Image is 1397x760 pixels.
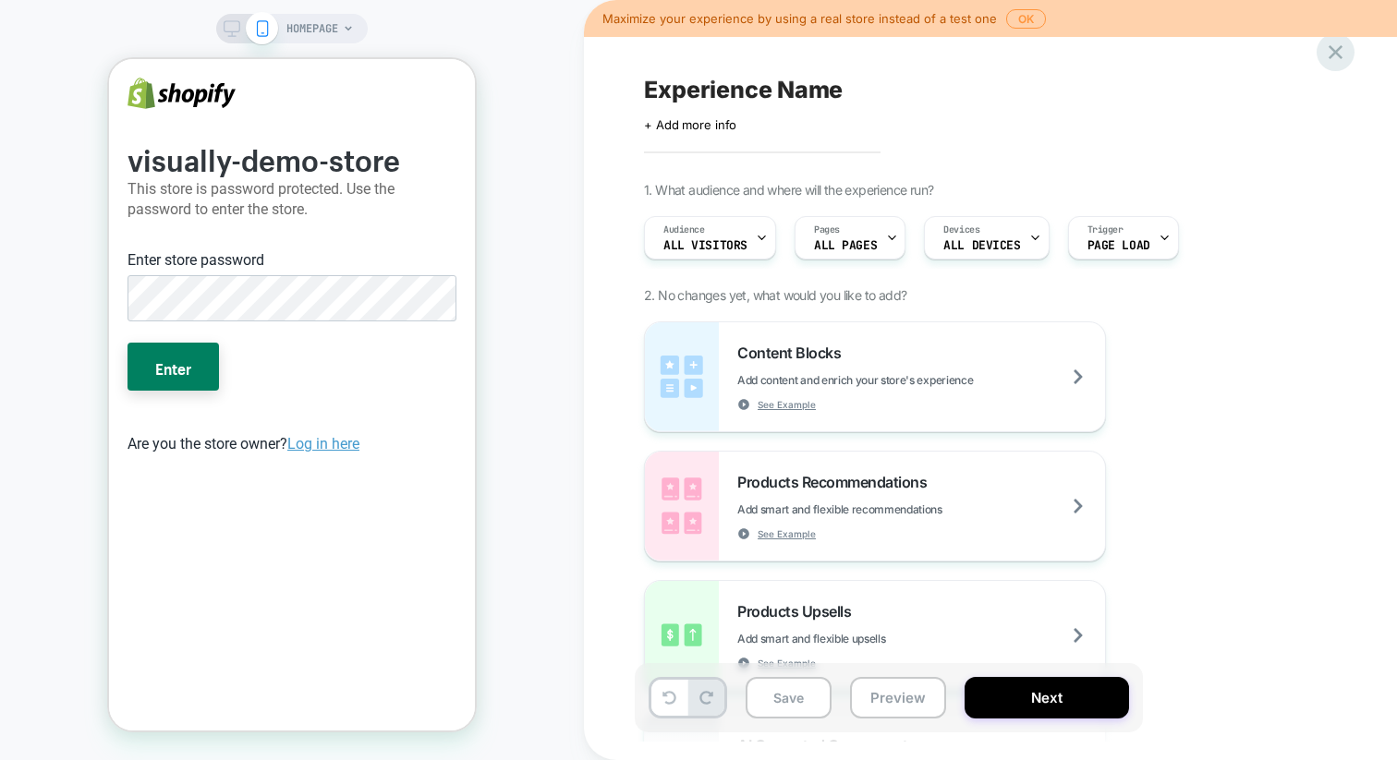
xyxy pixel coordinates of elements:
span: Products Upsells [737,602,860,621]
span: See Example [758,657,816,670]
label: Enter store password [18,190,155,212]
span: 1. What audience and where will the experience run? [644,182,933,198]
span: Products Recommendations [737,473,936,491]
a: Log in here [178,376,250,393]
span: HOMEPAGE [286,14,338,43]
span: Devices [943,223,979,236]
span: Add smart and flexible upsells [737,632,978,645]
span: All Visitors [663,239,747,252]
p: This store is password protected. Use the password to enter the store. [18,120,347,161]
span: + Add more info [644,117,736,132]
span: ALL PAGES [814,239,877,252]
span: 2. No changes yet, what would you like to add? [644,287,906,303]
span: Add content and enrich your store's experience [737,373,1065,387]
span: Content Blocks [737,344,850,362]
span: Pages [814,223,840,236]
span: Trigger [1087,223,1124,236]
span: Add smart and flexible recommendations [737,502,1035,516]
button: Save [746,677,832,718]
span: Are you the store owner? [18,376,250,393]
span: Experience Name [644,76,843,103]
button: Preview [850,677,946,718]
span: Audience [663,223,705,236]
span: Page Load [1087,239,1150,252]
span: See Example [758,527,816,540]
span: See Example [758,398,816,411]
span: ALL DEVICES [943,239,1020,252]
button: Next [965,677,1129,718]
button: OK [1006,9,1046,29]
b: visually-demo-store [18,74,291,120]
button: Enter [18,283,110,332]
